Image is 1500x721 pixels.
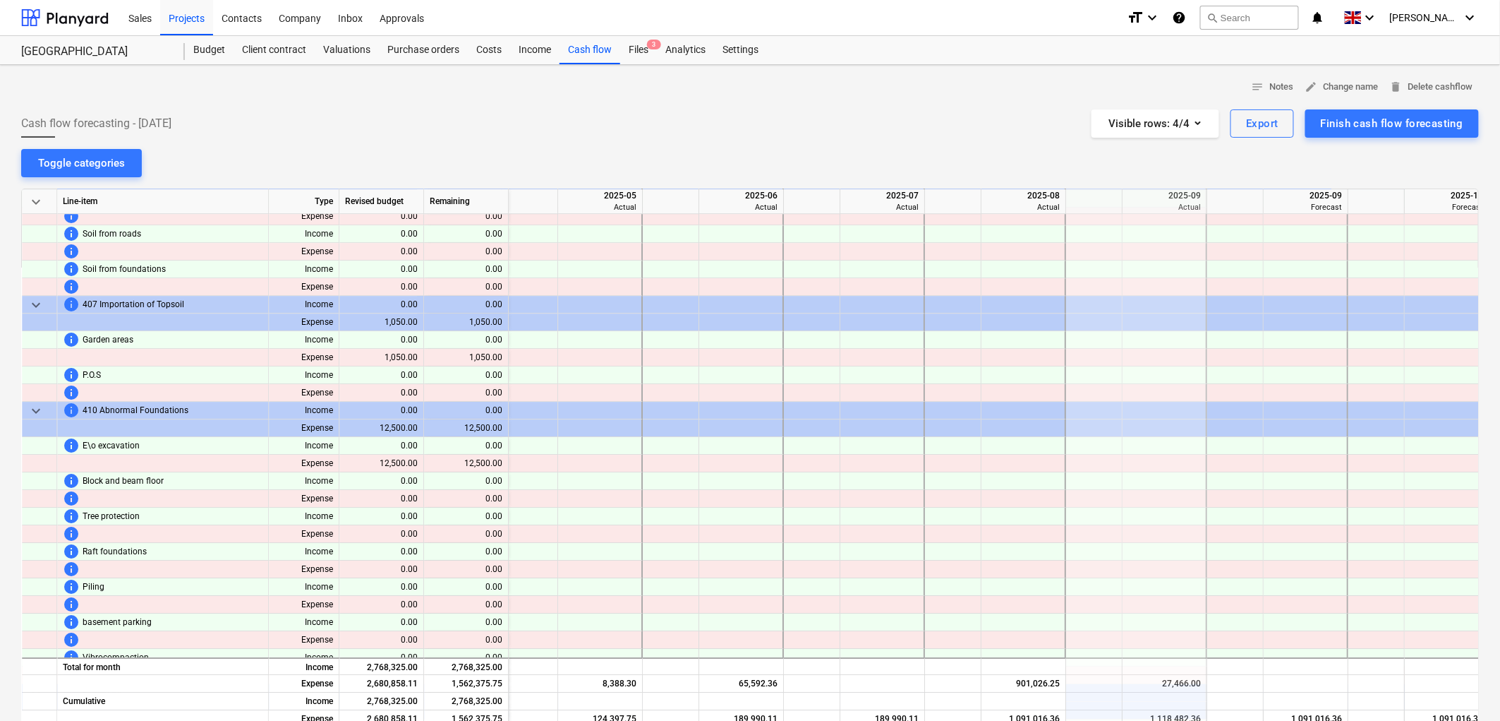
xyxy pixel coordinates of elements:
div: 0.00 [430,578,502,596]
span: basement parking [83,614,152,631]
i: Knowledge base [1172,9,1186,26]
span: This line-item cannot be forecasted before price for client is updated. To change this, contact y... [63,331,80,348]
div: 0.00 [339,437,424,455]
div: Income [269,508,339,525]
div: 0.00 [430,543,502,561]
div: Income [510,36,560,64]
span: This line-item cannot be forecasted before revised budget is updated [63,525,80,542]
div: Income [269,331,339,349]
span: This line-item cannot be forecasted before price for client is updated. To change this, contact y... [63,649,80,666]
div: Expense [269,314,339,331]
button: Export [1230,109,1294,138]
span: This line-item cannot be forecasted before price for client is updated. To change this, contact y... [63,437,80,454]
div: Expense [269,278,339,296]
div: 0.00 [339,296,424,314]
div: 2,768,325.00 [339,693,424,711]
div: 0.00 [339,525,424,543]
span: Delete cashflow [1390,79,1473,95]
i: format_size [1127,9,1144,26]
div: Actual [987,202,1060,213]
div: Income [269,649,339,667]
button: Delete cashflow [1384,76,1479,98]
span: This line-item cannot be forecasted before price for client is updated. To change this, contact y... [63,614,80,631]
div: Export [1246,114,1278,133]
div: 1,562,375.75 [424,676,509,693]
div: 2025-06 [705,189,778,202]
div: 0.00 [339,331,424,349]
div: 0.00 [339,208,424,225]
span: search [1206,12,1218,23]
span: Block and beam floor [83,472,164,490]
div: Actual [846,202,919,213]
a: Files3 [620,36,657,64]
span: P.O.S [83,367,101,384]
div: Income [269,261,339,278]
span: keyboard_arrow_down [28,403,44,419]
div: Actual [564,202,636,213]
div: 0.00 [339,508,424,525]
div: 0.00 [339,261,424,278]
div: Expense [269,349,339,367]
div: Actual [1128,202,1201,213]
div: 0.00 [430,278,502,296]
div: 0.00 [339,649,424,667]
span: This line-item cannot be forecasted before price for client is updated. To change this, contact y... [63,225,80,242]
span: Tree protection [83,508,140,525]
a: Budget [185,36,234,64]
button: Finish cash flow forecasting [1305,109,1479,138]
span: Soil from foundations [83,261,166,278]
i: keyboard_arrow_down [1362,9,1379,26]
span: 410 Abnormal Foundations [83,402,188,419]
div: 0.00 [339,367,424,384]
div: 0.00 [430,261,502,278]
div: 0.00 [339,614,424,631]
span: This line-item cannot be forecasted before revised budget is updated [63,243,80,260]
div: Income [269,578,339,596]
div: 0.00 [339,561,424,578]
div: Forecast [1269,202,1342,213]
div: Income [269,402,339,419]
span: E\o excavation [83,437,140,455]
div: Chat Widget [1429,653,1500,721]
div: 0.00 [430,472,502,490]
span: This line-item cannot be forecasted before price for client is updated. To change this, contact y... [63,402,80,419]
div: Files [620,36,657,64]
div: 2,768,325.00 [424,658,509,676]
div: 901,026.25 [987,676,1060,693]
div: Line-item [57,189,269,214]
div: Purchase orders [379,36,468,64]
div: 12,500.00 [339,419,424,437]
div: Income [269,472,339,490]
div: 65,592.36 [705,676,778,693]
div: Settings [714,36,767,64]
span: This line-item cannot be forecasted before revised budget is updated [63,278,80,295]
div: Cumulative [57,693,269,711]
span: This line-item cannot be forecasted before revised budget is updated [63,596,80,613]
div: Income [269,693,339,711]
div: Client contract [234,36,315,64]
div: 0.00 [430,331,502,349]
div: 27,466.00 [1128,676,1201,693]
div: 12,500.00 [424,419,509,437]
div: 0.00 [339,402,424,419]
div: Expense [269,208,339,225]
div: Income [269,658,339,676]
div: Toggle categories [38,154,125,172]
div: Income [269,543,339,561]
a: Costs [468,36,510,64]
div: 0.00 [339,278,424,296]
div: 0.00 [430,649,502,667]
div: Finish cash flow forecasting [1321,114,1463,133]
div: Remaining [424,189,509,214]
div: 0.00 [430,525,502,543]
div: Expense [269,384,339,402]
i: notifications [1310,9,1324,26]
div: 12,500.00 [430,455,502,472]
div: 1,050.00 [430,349,502,367]
div: 0.00 [430,367,502,384]
div: 2025-10 [1410,189,1483,202]
span: This line-item cannot be forecasted before price for client is updated. To change this, contact y... [63,508,80,525]
div: 0.00 [339,543,424,561]
div: 2025-07 [846,189,919,202]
